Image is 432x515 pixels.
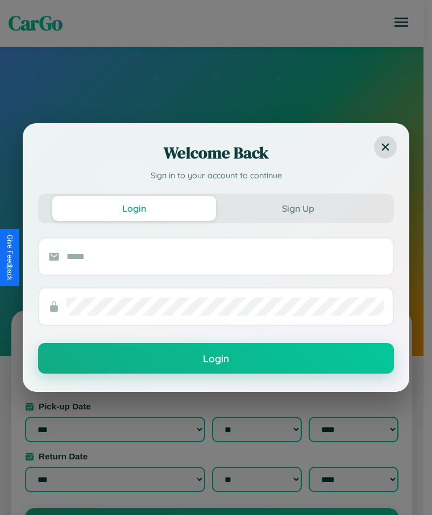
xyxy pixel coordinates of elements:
button: Login [38,343,394,374]
button: Login [52,196,216,221]
div: Give Feedback [6,235,14,280]
h2: Welcome Back [38,141,394,164]
p: Sign in to your account to continue [38,170,394,182]
button: Sign Up [216,196,380,221]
